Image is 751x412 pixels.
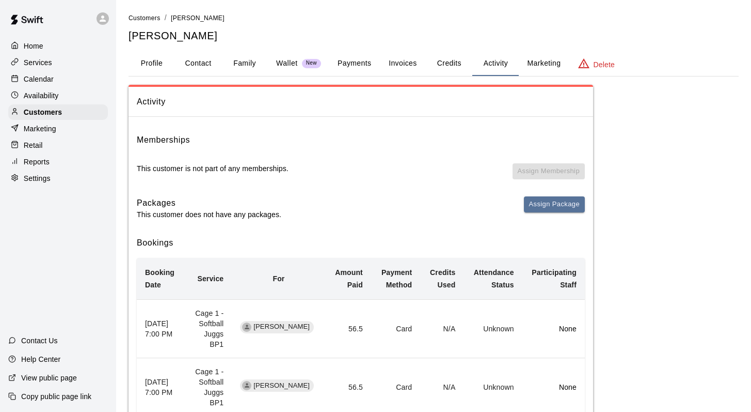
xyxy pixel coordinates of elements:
[24,107,62,117] p: Customers
[8,38,108,54] a: Home
[302,60,321,67] span: New
[531,324,577,334] p: None
[221,51,268,76] button: Family
[242,381,251,390] div: Ayla Harji
[8,104,108,120] a: Customers
[249,381,314,391] span: [PERSON_NAME]
[137,133,190,147] h6: Memberships
[129,12,739,24] nav: breadcrumb
[24,140,43,150] p: Retail
[24,41,43,51] p: Home
[474,268,514,289] b: Attendance Status
[21,391,91,402] p: Copy public page link
[197,274,223,283] b: Service
[129,51,739,76] div: basic tabs example
[129,51,175,76] button: Profile
[24,90,59,101] p: Availability
[381,268,412,289] b: Payment Method
[8,154,108,170] a: Reports
[137,95,585,109] span: Activity
[24,173,51,184] p: Settings
[24,57,52,68] p: Services
[532,268,577,289] b: Participating Staff
[137,163,289,174] p: This customer is not part of any memberships.
[379,51,426,76] button: Invoices
[249,322,314,332] span: [PERSON_NAME]
[594,59,615,70] p: Delete
[129,29,739,43] h5: [PERSON_NAME]
[21,373,77,383] p: View public page
[242,323,251,332] div: Ayla Harji
[513,163,585,188] span: You don't have any memberships
[426,51,472,76] button: Credits
[371,299,420,358] td: Card
[8,171,108,186] a: Settings
[184,299,232,358] td: Cage 1 -Softball Juggs BP1
[335,268,363,289] b: Amount Paid
[137,299,184,358] th: [DATE] 7:00 PM
[175,51,221,76] button: Contact
[326,299,371,358] td: 56.5
[8,55,108,70] a: Services
[464,299,522,358] td: Unknown
[137,236,585,250] h6: Bookings
[8,121,108,136] a: Marketing
[129,13,161,22] a: Customers
[24,74,54,84] p: Calendar
[24,124,56,134] p: Marketing
[420,299,464,358] td: N/A
[129,14,161,22] span: Customers
[8,71,108,87] a: Calendar
[137,196,281,210] h6: Packages
[519,51,569,76] button: Marketing
[329,51,379,76] button: Payments
[430,268,455,289] b: Credits Used
[8,88,108,103] a: Availability
[137,209,281,220] p: This customer does not have any packages.
[276,58,298,69] p: Wallet
[24,157,50,167] p: Reports
[21,354,60,364] p: Help Center
[21,335,58,346] p: Contact Us
[472,51,519,76] button: Activity
[8,138,108,153] a: Retail
[145,268,174,289] b: Booking Date
[531,382,577,392] p: None
[171,14,225,22] span: [PERSON_NAME]
[273,274,284,283] b: For
[524,196,585,212] button: Assign Package
[165,12,167,23] li: /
